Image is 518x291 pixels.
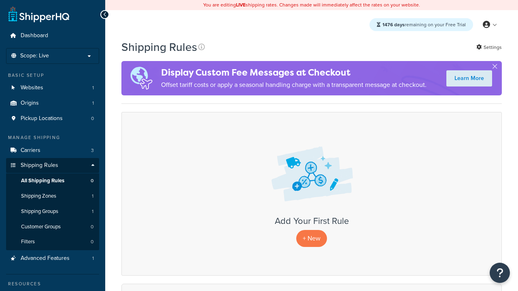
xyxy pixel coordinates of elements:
span: Shipping Groups [21,208,58,215]
span: 3 [91,147,94,154]
div: Basic Setup [6,72,99,79]
a: Shipping Groups 1 [6,204,99,219]
span: Websites [21,84,43,91]
span: 1 [92,208,93,215]
div: Manage Shipping [6,134,99,141]
a: Origins 1 [6,96,99,111]
a: Carriers 3 [6,143,99,158]
h3: Add Your First Rule [130,216,493,226]
li: All Shipping Rules [6,173,99,188]
h1: Shipping Rules [121,39,197,55]
a: Dashboard [6,28,99,43]
a: Filters 0 [6,234,99,249]
li: Shipping Rules [6,158,99,250]
span: All Shipping Rules [21,177,64,184]
strong: 1476 days [382,21,405,28]
span: 0 [91,238,93,245]
b: LIVE [236,1,246,8]
span: Filters [21,238,35,245]
span: 0 [91,115,94,122]
p: Offset tariff costs or apply a seasonal handling charge with a transparent message at checkout. [161,79,427,91]
span: Shipping Zones [21,193,56,200]
a: All Shipping Rules 0 [6,173,99,188]
li: Filters [6,234,99,249]
a: Learn More [446,70,492,86]
div: Resources [6,280,99,287]
span: 0 [91,224,93,230]
li: Customer Groups [6,219,99,234]
span: Shipping Rules [21,162,58,169]
li: Origins [6,96,99,111]
a: Websites 1 [6,80,99,95]
li: Pickup Locations [6,111,99,126]
button: Open Resource Center [490,263,510,283]
span: Customer Groups [21,224,61,230]
a: Shipping Zones 1 [6,189,99,204]
a: Settings [476,42,502,53]
li: Carriers [6,143,99,158]
div: remaining on your Free Trial [369,18,473,31]
li: Shipping Zones [6,189,99,204]
h4: Display Custom Fee Messages at Checkout [161,66,427,79]
li: Advanced Features [6,251,99,266]
span: Pickup Locations [21,115,63,122]
a: Advanced Features 1 [6,251,99,266]
a: Pickup Locations 0 [6,111,99,126]
span: Scope: Live [20,53,49,59]
span: Origins [21,100,39,107]
span: Dashboard [21,32,48,39]
span: Carriers [21,147,40,154]
span: 1 [92,84,94,91]
span: 1 [92,100,94,107]
p: + New [296,230,327,247]
span: Advanced Features [21,255,70,262]
span: 0 [91,177,93,184]
span: 1 [92,255,94,262]
img: duties-banner-06bc72dcb5fe05cb3f9472aba00be2ae8eb53ab6f0d8bb03d382ba314ac3c341.png [121,61,161,95]
a: Customer Groups 0 [6,219,99,234]
a: ShipperHQ Home [8,6,69,22]
span: 1 [92,193,93,200]
li: Shipping Groups [6,204,99,219]
li: Websites [6,80,99,95]
a: Shipping Rules [6,158,99,173]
